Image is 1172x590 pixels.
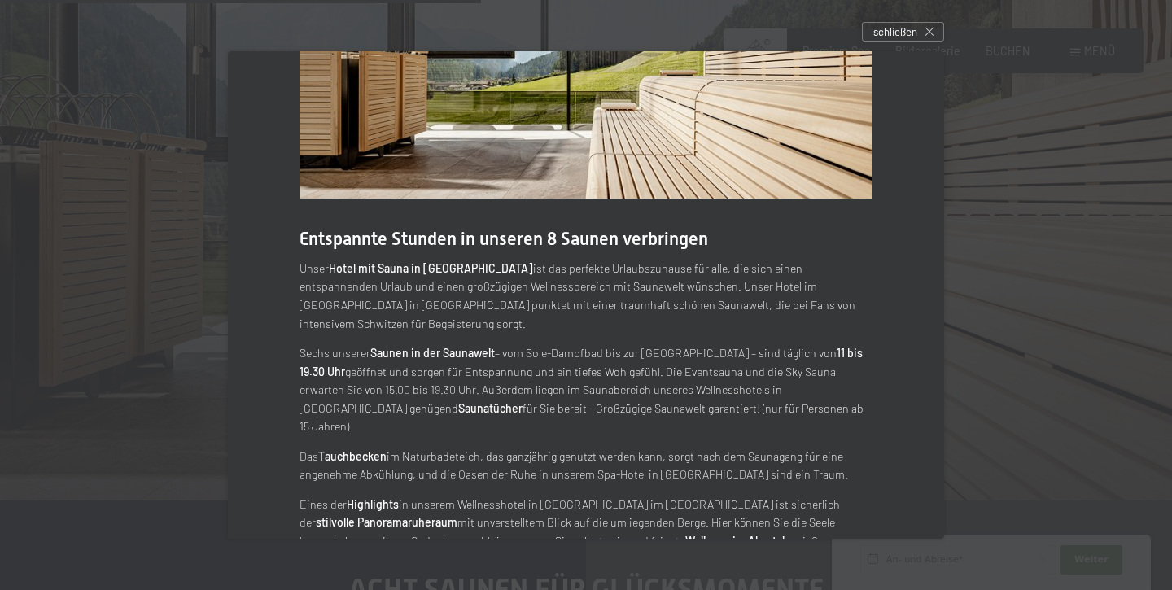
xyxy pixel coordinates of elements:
strong: Hotel mit Sauna in [GEOGRAPHIC_DATA] [329,261,533,275]
strong: Saunatücher [458,401,523,415]
strong: Highlights [347,497,399,511]
strong: Tauchbecken [318,449,387,463]
strong: Saunen in der Saunawelt [370,346,495,360]
p: Sechs unserer – vom Sole-Dampfbad bis zur [GEOGRAPHIC_DATA] – sind täglich von geöffnet und sorge... [300,344,872,436]
p: Eines der in unserem Wellnesshotel in [GEOGRAPHIC_DATA] im [GEOGRAPHIC_DATA] ist sicherlich der m... [300,496,872,551]
p: Das im Naturbadeteich, das ganzjährig genutzt werden kann, sorgt nach dem Saunagang für eine ange... [300,448,872,484]
strong: Wellness im Ahrntal [685,534,785,548]
p: Unser ist das perfekte Urlaubszuhause für alle, die sich einen entspannenden Urlaub und einen gro... [300,260,872,333]
span: schließen [873,24,917,39]
strong: 11 bis 19.30 Uhr [300,346,863,378]
span: Entspannte Stunden in unseren 8 Saunen verbringen [300,229,708,249]
strong: stilvolle Panoramaruheraum [316,515,457,529]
